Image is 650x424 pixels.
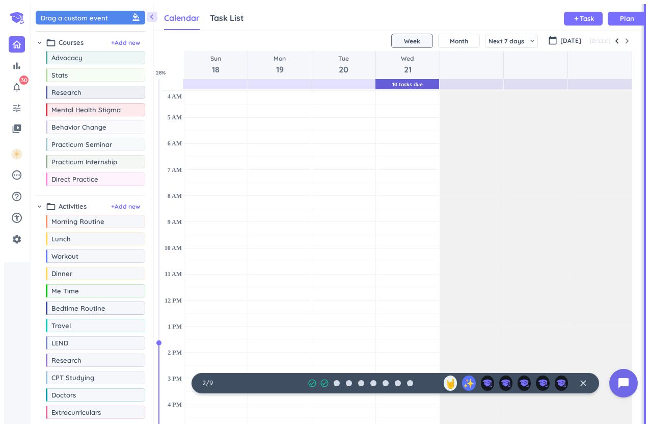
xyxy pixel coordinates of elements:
span: Direct Practice [51,175,128,183]
button: Plan [608,12,646,26]
i: more_horiz [128,355,140,366]
i: more_horiz [128,69,140,81]
i: more_horiz [128,285,140,296]
i: bar_chart [12,61,22,71]
span: Me Time [51,287,128,295]
a: Go to May 18, 2025 [208,53,223,77]
span: Doctors [51,391,128,399]
i: notifications_none [12,82,22,92]
i: more_horiz [128,372,140,383]
i: folder_open [46,38,56,48]
button: addTask [564,12,603,26]
a: Go to May 19, 2025 [272,53,288,77]
span: LEND [51,339,128,347]
i: add [573,15,580,22]
button: +Add new [111,38,140,47]
i: more_horiz [128,173,140,185]
span: Next 7 days [489,37,524,45]
span: ✨ [463,377,474,390]
div: 12 PM [163,297,184,305]
i: more_horiz [128,121,140,133]
span: Lunch [51,235,128,243]
i: close [578,378,588,388]
span: 🤘 [445,377,456,390]
i: more_horiz [128,337,140,348]
div: 3 PM [166,375,184,383]
span: Month [450,37,468,45]
span: 2 / 9 [202,378,213,388]
a: Go to May 20, 2025 [336,53,351,77]
button: [DATE] [588,35,612,47]
i: more_horiz [128,407,140,418]
span: CPT Studying [51,373,128,382]
i: more_horiz [128,104,140,115]
span: 30 [19,76,29,85]
div: 5 AM [166,114,184,121]
div: 8 AM [166,192,184,200]
button: +Add new [111,202,140,211]
span: Research [51,356,128,364]
i: check_circle_outline [308,379,317,388]
i: video_library [12,123,22,134]
i: more_horiz [128,139,140,150]
i: calendar_today [548,36,557,45]
i: help_outline [11,191,22,202]
span: Workout [51,252,128,260]
div: 10 AM [163,244,184,252]
span: Sun [210,54,221,63]
i: chevron_right [36,39,43,46]
i: more_horiz [128,303,140,314]
span: Research [51,88,128,96]
i: more_horiz [128,251,140,262]
span: Stats [51,71,128,79]
i: tune [12,103,22,113]
a: settings [8,231,25,247]
span: Practicum Internship [51,158,128,166]
span: Behavior Change [51,123,128,131]
span: 18 [210,63,221,76]
div: Drag a custom event [41,13,143,22]
span: Advocacy [51,54,128,62]
span: Dinner [51,269,128,278]
span: Plan [620,15,634,22]
button: Next Week [622,36,632,46]
i: more_horiz [128,320,140,331]
a: Go to May 21, 2025 [399,53,416,77]
span: [DATE] [560,36,581,45]
span: Bedtime Routine [51,304,128,312]
span: Week [404,37,420,45]
span: 19 [274,63,286,76]
i: settings [12,234,22,244]
span: Practicum Seminar [51,140,128,148]
span: Wed [401,54,414,63]
i: chevron_right [36,203,43,210]
span: Task [580,15,594,22]
button: Previous Week [612,36,622,46]
span: Extracurriculars [51,408,128,416]
i: more_horiz [128,216,140,227]
i: more_horiz [128,87,140,98]
span: Tue [338,54,349,63]
div: 7 AM [166,166,184,174]
div: 4 AM [166,93,184,101]
span: 21 [401,63,414,76]
span: Mon [274,54,286,63]
span: 28 % [156,69,174,77]
div: 6 AM [166,140,184,147]
i: more_horiz [128,268,140,279]
i: keyboard_arrow_down [528,37,536,45]
i: more_horiz [128,52,140,63]
div: 11 AM [163,270,184,278]
span: + Add new [111,202,140,211]
i: chevron_left [147,12,157,22]
div: 2 PM [166,349,184,357]
i: more_horiz [128,156,140,167]
i: pending [11,169,22,181]
i: more_horiz [128,233,140,244]
i: check_circle_outline [320,379,329,388]
span: Calendar [164,13,200,23]
span: + Add new [111,38,140,47]
i: folder_open [46,202,56,212]
span: Courses [59,38,84,48]
i: more_horiz [128,389,140,401]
